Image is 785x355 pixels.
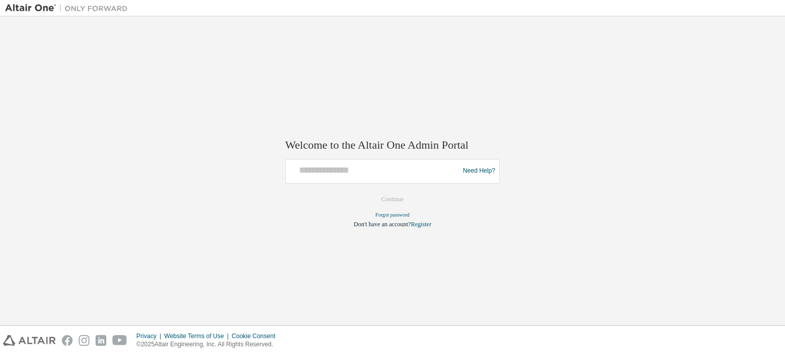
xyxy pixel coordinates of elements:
h2: Welcome to the Altair One Admin Portal [285,138,500,153]
img: youtube.svg [112,335,127,346]
img: instagram.svg [79,335,89,346]
a: Forgot password [374,211,412,219]
img: altair_logo.svg [3,335,56,346]
img: linkedin.svg [96,335,106,346]
img: Altair One [5,3,133,13]
a: Need Help? [462,171,495,172]
div: Cookie Consent [242,332,294,340]
div: Privacy [136,332,167,340]
p: © 2025 Altair Engineering, Inc. All Rights Reserved. [136,340,294,349]
div: Website Terms of Use [167,332,242,340]
span: Don't have an account? [347,220,414,228]
a: Register [414,220,438,228]
img: facebook.svg [62,335,73,346]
